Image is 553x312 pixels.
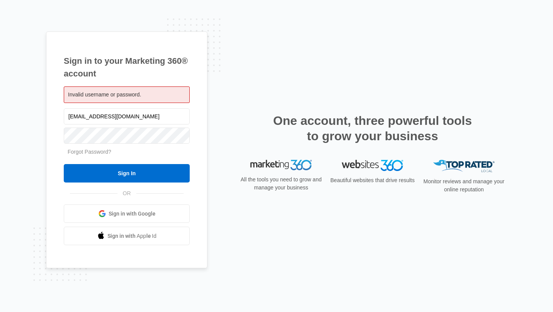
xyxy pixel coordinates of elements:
p: All the tools you need to grow and manage your business [238,176,324,192]
img: Top Rated Local [433,160,495,173]
span: OR [118,189,136,197]
a: Sign in with Apple Id [64,227,190,245]
p: Beautiful websites that drive results [329,176,416,184]
span: Sign in with Google [109,210,156,218]
input: Email [64,108,190,124]
h2: One account, three powerful tools to grow your business [271,113,474,144]
span: Sign in with Apple Id [108,232,157,240]
h1: Sign in to your Marketing 360® account [64,55,190,80]
span: Invalid username or password. [68,91,141,98]
a: Sign in with Google [64,204,190,223]
a: Forgot Password? [68,149,111,155]
img: Websites 360 [342,160,403,171]
img: Marketing 360 [250,160,312,171]
input: Sign In [64,164,190,183]
p: Monitor reviews and manage your online reputation [421,178,507,194]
